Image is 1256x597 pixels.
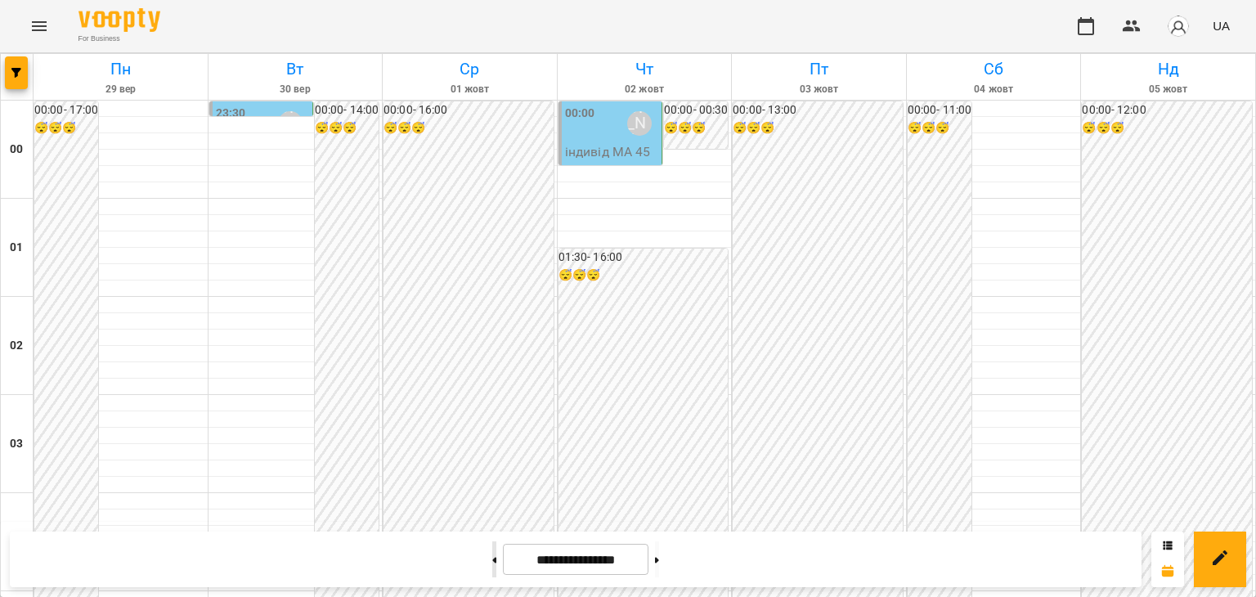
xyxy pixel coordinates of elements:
h6: 😴😴😴 [315,119,379,137]
h6: Вт [211,56,380,82]
h6: 00:00 - 17:00 [34,101,98,119]
h6: 😴😴😴 [1082,119,1252,137]
h6: Ср [385,56,554,82]
button: UA [1206,11,1236,41]
h6: 02 [10,337,23,355]
h6: 00 [10,141,23,159]
h6: 29 вер [36,82,205,97]
h6: 😴😴😴 [908,119,971,137]
h6: 😴😴😴 [664,119,728,137]
div: Мосюра Лариса [627,111,652,136]
h6: 03 жовт [734,82,904,97]
h6: Пн [36,56,205,82]
h6: 00:00 - 13:00 [733,101,903,119]
span: For Business [78,34,160,44]
h6: 01 [10,239,23,257]
h6: 😴😴😴 [34,119,98,137]
h6: 00:00 - 00:30 [664,101,728,119]
h6: 02 жовт [560,82,729,97]
span: UA [1213,17,1230,34]
h6: 00:00 - 11:00 [908,101,971,119]
h6: 04 жовт [909,82,1079,97]
h6: 01 жовт [385,82,554,97]
h6: Чт [560,56,729,82]
button: Menu [20,7,59,46]
label: 00:00 [565,105,595,123]
h6: 😴😴😴 [558,267,729,285]
h6: 30 вер [211,82,380,97]
img: Voopty Logo [78,8,160,32]
h6: 01:30 - 16:00 [558,249,729,267]
div: Мосюра Лариса [278,111,303,136]
h6: 😴😴😴 [733,119,903,137]
h6: 00:00 - 14:00 [315,101,379,119]
h6: Пт [734,56,904,82]
h6: 03 [10,435,23,453]
img: avatar_s.png [1167,15,1190,38]
h6: Сб [909,56,1079,82]
h6: 00:00 - 16:00 [384,101,554,119]
h6: Нд [1083,56,1253,82]
h6: 05 жовт [1083,82,1253,97]
h6: 😴😴😴 [384,119,554,137]
h6: 00:00 - 12:00 [1082,101,1252,119]
p: індивід МА 45 хв - [PERSON_NAME] [565,142,658,200]
label: 23:30 [216,105,246,123]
